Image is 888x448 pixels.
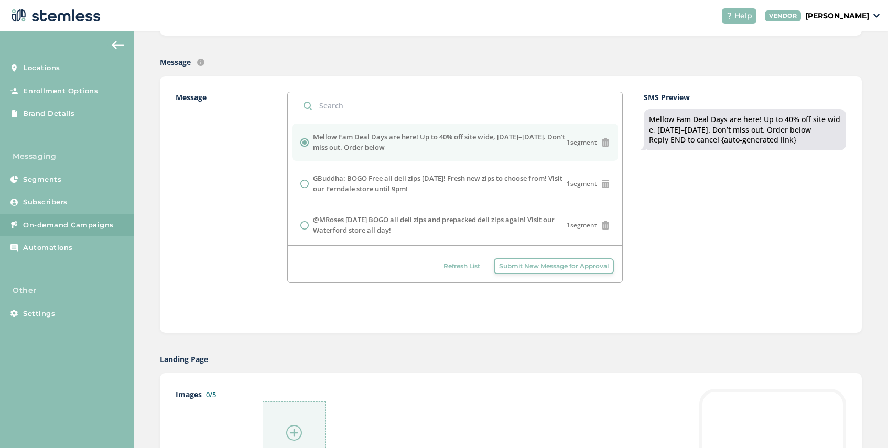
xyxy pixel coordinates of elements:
[23,309,55,319] span: Settings
[197,59,204,66] img: icon-info-236977d2.svg
[438,258,485,274] button: Refresh List
[734,10,752,21] span: Help
[765,10,801,21] div: VENDOR
[23,220,114,231] span: On-demand Campaigns
[8,5,101,26] img: logo-dark-0685b13c.svg
[726,13,732,19] img: icon-help-white-03924b79.svg
[23,174,61,185] span: Segments
[805,10,869,21] p: [PERSON_NAME]
[23,86,98,96] span: Enrollment Options
[313,173,567,194] label: GBuddha: BOGO Free all deli zips [DATE]! Fresh new zips to choose from! Visit our Ferndale store ...
[286,425,302,441] img: icon-circle-plus-45441306.svg
[873,14,880,18] img: icon_down-arrow-small-66adaf34.svg
[176,92,287,283] label: Message
[23,243,73,253] span: Automations
[313,215,567,235] label: @MRoses [DATE] BOGO all deli zips and prepacked deli zips again! Visit our Waterford store all day!
[443,261,480,271] span: Refresh List
[160,57,191,68] label: Message
[206,390,216,399] label: 0/5
[160,354,208,365] label: Landing Page
[836,398,888,448] iframe: Chat Widget
[499,261,609,271] span: Submit New Message for Approval
[23,197,68,207] span: Subscribers
[567,138,570,147] strong: 1
[288,92,622,119] input: Search
[313,132,567,152] label: Mellow Fam Deal Days are here! Up to 40% off site wide, [DATE]–[DATE]. Don’t miss out. Order below
[23,108,75,119] span: Brand Details
[649,114,841,145] div: Mellow Fam Deal Days are here! Up to 40% off site wide, [DATE]–[DATE]. Don’t miss out. Order belo...
[567,221,570,230] strong: 1
[567,221,597,230] span: segment
[567,179,597,189] span: segment
[112,41,124,49] img: icon-arrow-back-accent-c549486e.svg
[567,138,597,147] span: segment
[494,258,614,274] button: Submit New Message for Approval
[644,92,846,103] label: SMS Preview
[567,179,570,188] strong: 1
[23,63,60,73] span: Locations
